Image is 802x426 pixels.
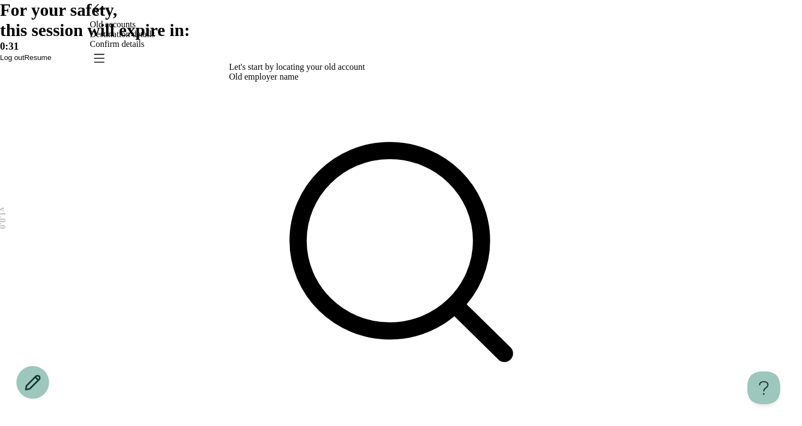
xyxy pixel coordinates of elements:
iframe: Help Scout Beacon - Open [747,371,780,404]
button: Open menu [90,49,108,67]
label: Old employer name [229,72,299,81]
span: Confirm details [90,39,145,49]
span: Old accounts [90,20,136,29]
span: Destination details [90,29,156,39]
